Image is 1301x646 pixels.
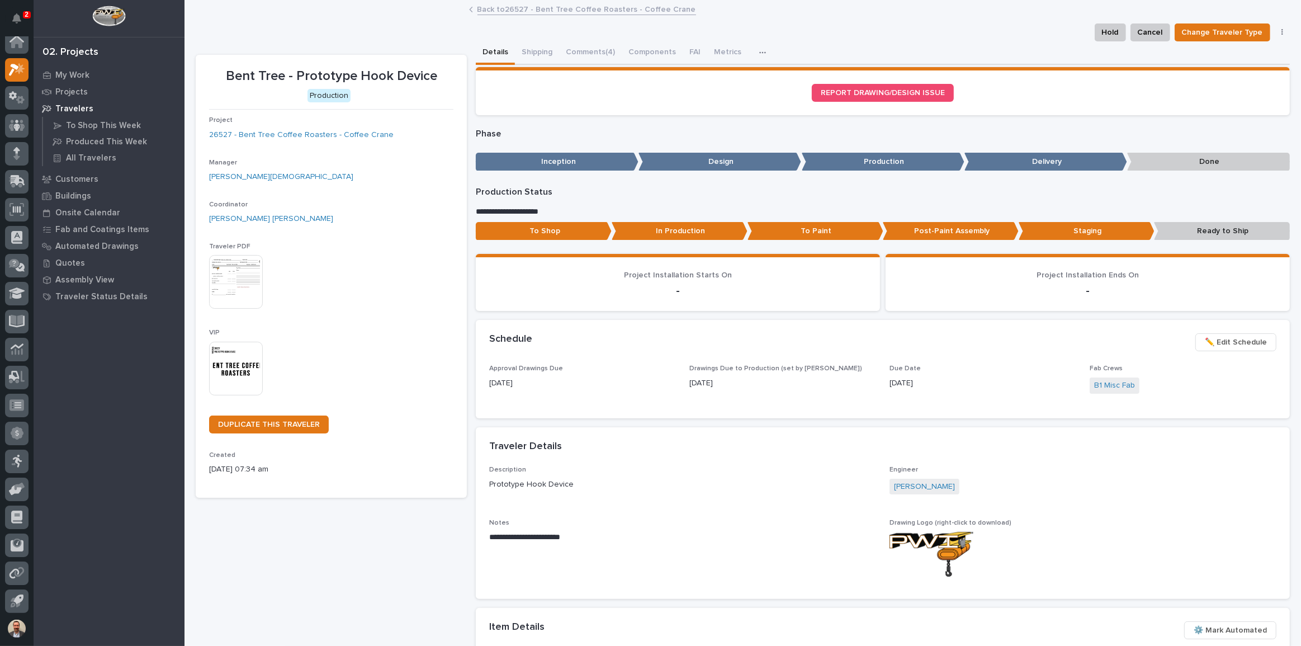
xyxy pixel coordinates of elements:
p: Bent Tree - Prototype Hook Device [209,68,453,84]
span: Project Installation Starts On [624,271,732,279]
button: Hold [1095,23,1126,41]
span: Notes [489,520,509,526]
span: Coordinator [209,201,248,208]
span: DUPLICATE THIS TRAVELER [218,421,320,428]
img: Workspace Logo [92,6,125,26]
p: - [899,284,1276,298]
h2: Traveler Details [489,441,562,453]
p: Staging [1019,222,1155,241]
button: Shipping [515,41,559,65]
p: Phase [476,129,1290,139]
p: Inception [476,153,638,171]
a: [PERSON_NAME][DEMOGRAPHIC_DATA] [209,171,353,183]
div: Notifications2 [14,13,29,31]
p: Buildings [55,191,91,201]
button: Components [622,41,683,65]
span: ✏️ Edit Schedule [1205,336,1267,349]
button: Comments (4) [559,41,622,65]
p: Post-Paint Assembly [883,222,1019,241]
p: Design [638,153,801,171]
button: Cancel [1130,23,1170,41]
span: Fab Crews [1090,365,1123,372]
a: All Travelers [43,150,184,166]
p: Fab and Coatings Items [55,225,149,235]
span: Hold [1102,26,1119,39]
p: Projects [55,87,88,97]
p: 2 [25,11,29,18]
p: Onsite Calendar [55,208,120,218]
span: REPORT DRAWING/DESIGN ISSUE [821,89,945,97]
span: Due Date [890,365,921,372]
p: To Shop This Week [66,121,141,131]
p: Traveler Status Details [55,292,148,302]
span: Created [209,452,235,459]
a: To Shop This Week [43,117,184,133]
p: Assembly View [55,275,114,285]
p: Done [1127,153,1290,171]
a: Traveler Status Details [34,288,184,305]
span: VIP [209,329,220,336]
span: Project Installation Ends On [1037,271,1139,279]
p: Production Status [476,187,1290,197]
span: Project [209,117,233,124]
p: Ready to Ship [1154,222,1290,241]
a: Customers [34,171,184,187]
p: Production [802,153,964,171]
span: ⚙️ Mark Automated [1194,624,1267,637]
button: FAI [683,41,707,65]
p: [DATE] 07:34 am [209,464,453,475]
p: - [489,284,867,298]
a: B1 Misc Fab [1094,380,1135,392]
a: Onsite Calendar [34,204,184,221]
button: Metrics [707,41,748,65]
span: Manager [209,159,237,166]
span: Drawings Due to Production (set by [PERSON_NAME]) [689,365,862,372]
button: Change Traveler Type [1175,23,1270,41]
p: My Work [55,70,89,81]
a: Travelers [34,100,184,117]
p: Prototype Hook Device [489,479,876,491]
a: [PERSON_NAME] [PERSON_NAME] [209,213,333,225]
span: Drawing Logo (right-click to download) [890,520,1011,526]
div: 02. Projects [42,46,98,59]
p: Delivery [964,153,1127,171]
span: Engineer [890,466,918,473]
button: ⚙️ Mark Automated [1184,621,1276,639]
p: To Shop [476,222,612,241]
p: Produced This Week [66,137,147,147]
p: Quotes [55,258,85,268]
h2: Item Details [489,621,545,634]
a: Assembly View [34,271,184,288]
a: Quotes [34,254,184,271]
div: Production [307,89,351,103]
h2: Schedule [489,333,532,346]
button: ✏️ Edit Schedule [1195,333,1276,351]
span: Approval Drawings Due [489,365,563,372]
button: users-avatar [5,617,29,640]
p: All Travelers [66,153,116,163]
a: DUPLICATE THIS TRAVELER [209,416,329,433]
a: REPORT DRAWING/DESIGN ISSUE [812,84,954,102]
p: In Production [612,222,748,241]
span: Description [489,466,526,473]
img: QTgJnWILXClNI0iM9U9NZCxsMIScQ_r6k_bUiJE0Mi0 [890,532,973,577]
a: Back to26527 - Bent Tree Coffee Roasters - Coffee Crane [477,2,696,15]
p: [DATE] [890,378,1076,389]
span: Cancel [1138,26,1163,39]
p: [DATE] [489,378,676,389]
p: Travelers [55,104,93,114]
a: Projects [34,83,184,100]
p: To Paint [748,222,883,241]
span: Change Traveler Type [1182,26,1263,39]
p: Automated Drawings [55,242,139,252]
a: Fab and Coatings Items [34,221,184,238]
a: 26527 - Bent Tree Coffee Roasters - Coffee Crane [209,129,394,141]
a: Buildings [34,187,184,204]
a: My Work [34,67,184,83]
span: Traveler PDF [209,243,250,250]
p: Customers [55,175,98,185]
a: [PERSON_NAME] [894,481,955,493]
button: Details [476,41,515,65]
p: [DATE] [689,378,876,389]
a: Produced This Week [43,134,184,149]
